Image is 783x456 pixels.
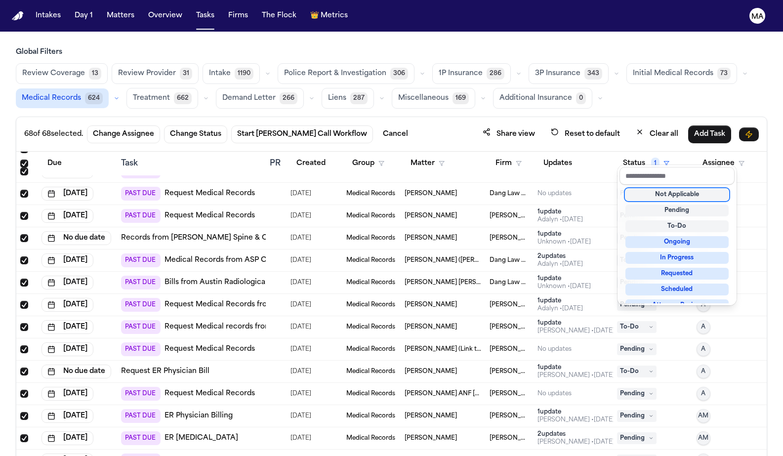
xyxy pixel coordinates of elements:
div: Not Applicable [625,189,729,201]
div: To-Do [625,220,729,232]
div: Requested [625,268,729,280]
div: Scheduled [625,284,729,295]
div: Ongoing [625,236,729,248]
div: In Progress [625,252,729,264]
span: Pending [617,232,657,244]
div: Attorney Review [625,299,729,311]
div: Pending [625,205,729,216]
